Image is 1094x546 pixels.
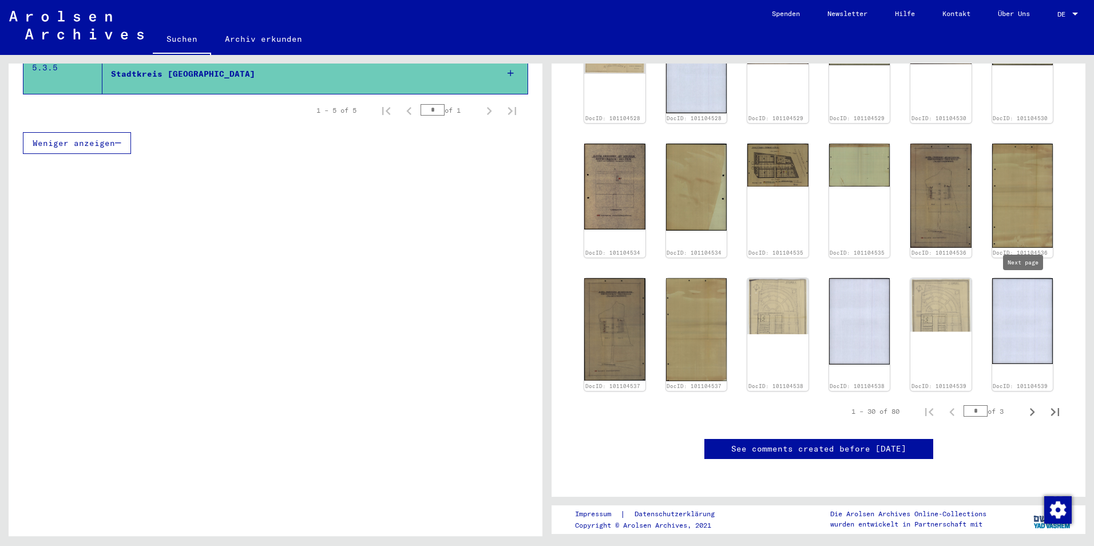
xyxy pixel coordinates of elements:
a: DocID: 101104535 [748,250,803,256]
button: Next page [1021,400,1044,423]
div: Zustimmung ändern [1044,496,1071,523]
a: DocID: 101104538 [748,383,803,389]
div: 1 – 30 of 80 [851,406,899,417]
img: 002.jpg [666,278,727,381]
a: DocID: 101104530 [911,115,966,121]
a: DocID: 101104537 [585,383,640,389]
a: DocID: 101104528 [585,115,640,121]
a: DocID: 101104535 [830,250,885,256]
img: 002.jpg [992,144,1053,248]
a: DocID: 101104539 [993,383,1048,389]
img: Arolsen_neg.svg [9,11,144,39]
a: DocID: 101104530 [993,115,1048,121]
img: 002.jpg [666,144,727,231]
div: Stadtkreis [GEOGRAPHIC_DATA] [111,68,255,80]
div: of 3 [964,406,1021,417]
a: DocID: 101104534 [585,250,640,256]
img: 001.jpg [584,144,645,230]
img: Zustimmung ändern [1044,496,1072,524]
a: DocID: 101104536 [993,250,1048,256]
button: Weniger anzeigen [23,132,131,154]
img: 001.jpg [747,278,808,371]
p: Copyright © Arolsen Archives, 2021 [575,520,728,531]
img: 002.jpg [992,278,1053,364]
img: 002.jpg [829,144,890,186]
a: DocID: 101104537 [667,383,722,389]
img: 002.jpg [829,278,890,365]
a: DocID: 101104538 [830,383,885,389]
img: 001.jpg [910,144,972,247]
button: Next page [478,99,501,122]
a: See comments created before [DATE] [731,443,906,455]
div: | [575,508,728,520]
a: Suchen [153,25,211,55]
button: Last page [1044,400,1067,423]
button: Previous page [941,400,964,423]
button: Previous page [398,99,421,122]
p: wurden entwickelt in Partnerschaft mit [830,519,986,529]
a: Archiv erkunden [211,25,316,53]
button: First page [375,99,398,122]
img: 001.jpg [910,278,972,375]
p: Die Arolsen Archives Online-Collections [830,509,986,519]
img: yv_logo.png [1031,505,1074,533]
a: DocID: 101104536 [911,250,966,256]
img: 001.jpg [747,144,808,187]
a: DocID: 101104528 [667,115,722,121]
span: DE [1057,10,1070,18]
img: 001.jpg [584,278,645,381]
a: DocID: 101104539 [911,383,966,389]
a: DocID: 101104529 [748,115,803,121]
span: Weniger anzeigen [33,138,115,148]
button: First page [918,400,941,423]
img: 002.jpg [666,27,727,113]
a: DocID: 101104534 [667,250,722,256]
a: Impressum [575,508,620,520]
a: DocID: 101104529 [830,115,885,121]
button: Last page [501,99,524,122]
a: Datenschutzerklärung [625,508,728,520]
